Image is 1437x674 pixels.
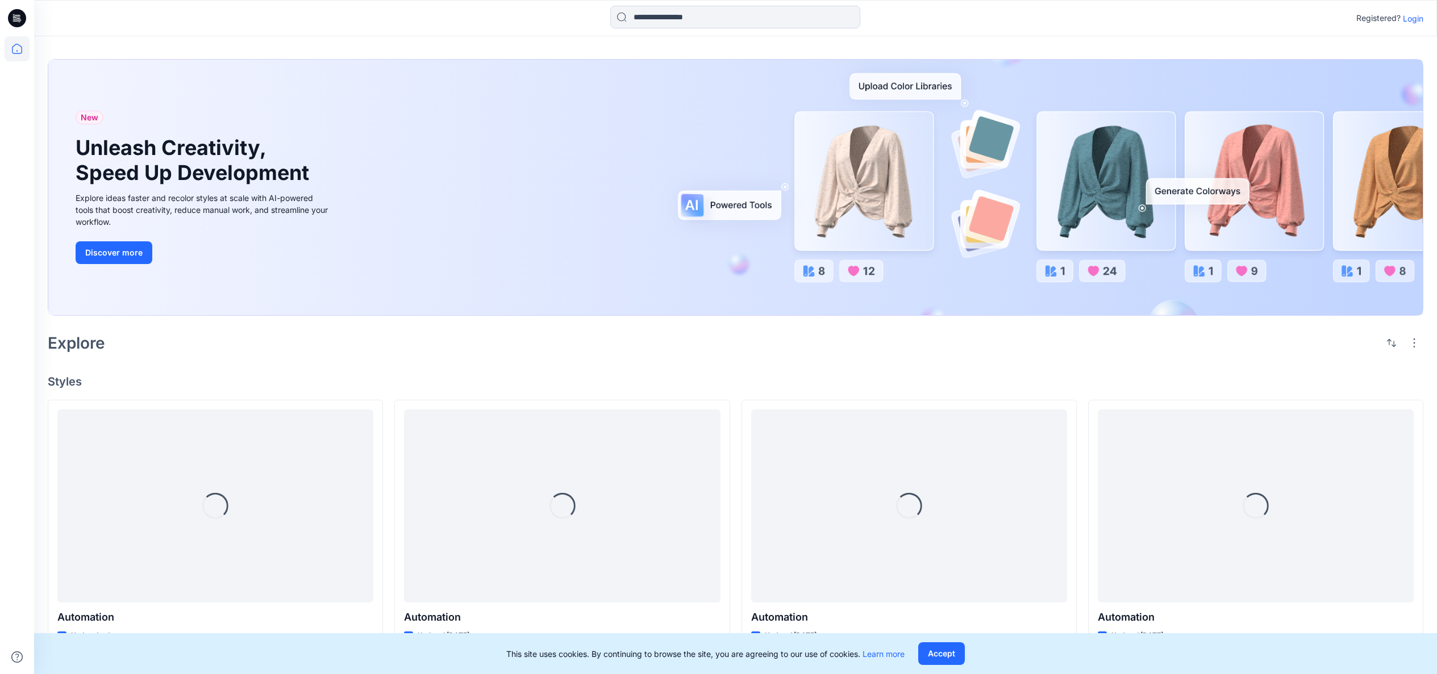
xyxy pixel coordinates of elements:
button: Discover more [76,241,152,264]
p: Automation [1098,609,1414,625]
p: Updated [DATE] [765,630,817,642]
p: Updated [DATE] [1111,630,1163,642]
p: Updated [DATE] [418,630,469,642]
h1: Unleash Creativity, Speed Up Development [76,136,314,185]
p: Automation [404,609,720,625]
h4: Styles [48,375,1423,388]
p: Automation [751,609,1067,625]
div: Explore ideas faster and recolor styles at scale with AI-powered tools that boost creativity, red... [76,192,331,228]
span: New [81,111,98,124]
p: Registered? [1356,11,1401,25]
p: Updated a day ago [71,630,132,642]
p: Automation [57,609,373,625]
button: Accept [918,642,965,665]
p: Login [1403,12,1423,24]
a: Learn more [863,649,905,659]
h2: Explore [48,334,105,352]
p: This site uses cookies. By continuing to browse the site, you are agreeing to our use of cookies. [506,648,905,660]
a: Discover more [76,241,331,264]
